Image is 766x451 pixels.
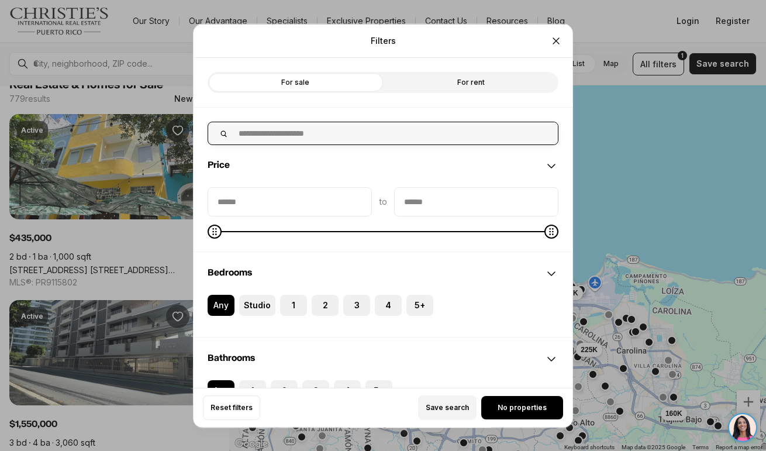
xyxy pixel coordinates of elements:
[481,396,563,419] button: No properties
[312,294,339,315] label: 2
[194,187,572,251] div: Price
[426,403,469,412] span: Save search
[208,267,252,277] span: Bedrooms
[211,403,253,412] span: Reset filters
[239,294,275,315] label: Studio
[208,160,230,169] span: Price
[406,294,433,315] label: 5+
[208,187,371,215] input: priceMin
[7,7,34,34] img: be3d4b55-7850-4bcb-9297-a2f9cd376e78.png
[271,380,298,401] label: 2
[194,338,572,380] div: Bathrooms
[302,380,329,401] label: 3
[194,144,572,187] div: Price
[208,353,255,362] span: Bathrooms
[383,71,558,92] label: For rent
[239,380,266,401] label: 1
[208,224,222,238] span: Minimum
[208,294,234,315] label: Any
[194,252,572,294] div: Bedrooms
[498,403,547,412] span: No properties
[208,380,234,401] label: Any
[379,197,387,206] span: to
[371,36,396,45] p: Filters
[280,294,307,315] label: 1
[375,294,402,315] label: 4
[343,294,370,315] label: 3
[365,380,392,401] label: 5+
[544,29,568,52] button: Close
[194,380,572,422] div: Bathrooms
[395,187,558,215] input: priceMax
[334,380,361,401] label: 4
[194,294,572,336] div: Bedrooms
[544,224,558,238] span: Maximum
[418,395,477,420] button: Save search
[203,395,260,420] button: Reset filters
[208,71,383,92] label: For sale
